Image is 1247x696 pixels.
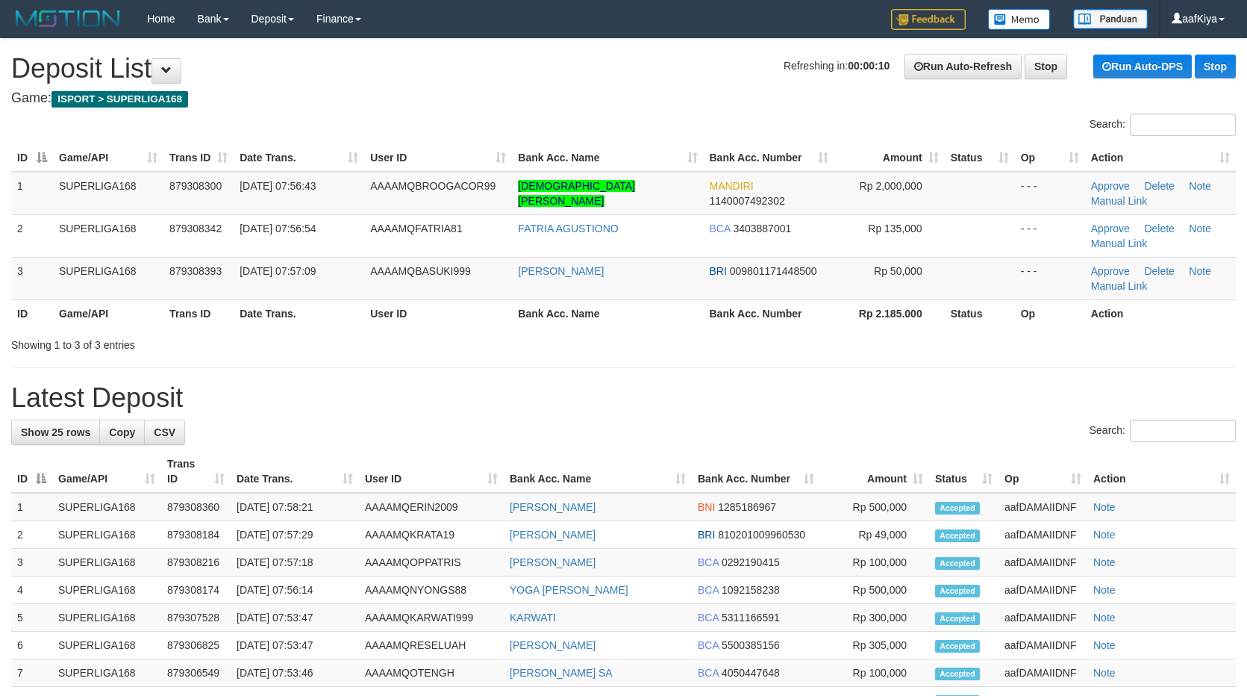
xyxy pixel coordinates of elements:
[891,9,966,30] img: Feedback.jpg
[154,426,175,438] span: CSV
[860,180,922,192] span: Rp 2,000,000
[169,265,222,277] span: 879308393
[935,502,980,515] span: Accepted
[820,521,929,549] td: Rp 49,000
[1195,55,1236,78] a: Stop
[935,668,980,680] span: Accepted
[1144,180,1174,192] a: Delete
[518,180,635,207] a: [DEMOGRAPHIC_DATA][PERSON_NAME]
[1091,265,1130,277] a: Approve
[144,420,185,445] a: CSV
[935,529,980,542] span: Accepted
[1015,214,1085,257] td: - - -
[510,501,596,513] a: [PERSON_NAME]
[53,299,163,327] th: Game/API
[231,632,359,659] td: [DATE] 07:53:47
[231,577,359,604] td: [DATE] 07:56:14
[52,577,161,604] td: SUPERLIGA168
[998,521,1087,549] td: aafDAMAIIDNF
[1189,180,1211,192] a: Note
[53,257,163,299] td: SUPERLIGA168
[518,223,618,234] a: FATRIA AGUSTIONO
[1090,114,1236,136] label: Search:
[1015,172,1085,215] td: - - -
[11,420,100,445] a: Show 25 rows
[510,612,556,624] a: KARWATI
[359,549,504,577] td: AAAAMQOPPATRIS
[161,521,231,549] td: 879308184
[504,450,692,493] th: Bank Acc. Name: activate to sort column ascending
[1189,223,1211,234] a: Note
[710,180,754,192] span: MANDIRI
[11,659,52,687] td: 7
[820,632,929,659] td: Rp 305,000
[848,60,890,72] strong: 00:00:10
[231,659,359,687] td: [DATE] 07:53:46
[11,549,52,577] td: 3
[998,493,1087,521] td: aafDAMAIIDNF
[1091,223,1130,234] a: Approve
[1025,54,1067,79] a: Stop
[11,257,53,299] td: 3
[99,420,145,445] a: Copy
[784,60,890,72] span: Refreshing in:
[820,493,929,521] td: Rp 500,000
[512,144,703,172] th: Bank Acc. Name: activate to sort column ascending
[722,584,780,596] span: Copy 1092158238 to clipboard
[698,501,715,513] span: BNI
[161,632,231,659] td: 879306825
[364,144,512,172] th: User ID: activate to sort column ascending
[512,299,703,327] th: Bank Acc. Name
[234,144,364,172] th: Date Trans.: activate to sort column ascending
[161,450,231,493] th: Trans ID: activate to sort column ascending
[510,667,613,679] a: [PERSON_NAME] SA
[998,450,1087,493] th: Op: activate to sort column ascending
[1130,114,1236,136] input: Search:
[240,180,316,192] span: [DATE] 07:56:43
[1085,299,1236,327] th: Action
[834,144,945,172] th: Amount: activate to sort column ascending
[51,91,188,108] span: ISPORT > SUPERLIGA168
[52,549,161,577] td: SUPERLIGA168
[359,521,504,549] td: AAAAMQKRATA19
[704,144,834,172] th: Bank Acc. Number: activate to sort column ascending
[359,577,504,604] td: AAAAMQNYONGS88
[945,299,1015,327] th: Status
[169,223,222,234] span: 879308342
[1073,9,1148,29] img: panduan.png
[231,493,359,521] td: [DATE] 07:58:21
[820,549,929,577] td: Rp 100,000
[1087,450,1236,493] th: Action: activate to sort column ascending
[1093,55,1192,78] a: Run Auto-DPS
[718,529,805,541] span: Copy 810201009960530 to clipboard
[834,299,945,327] th: Rp 2.185.000
[52,493,161,521] td: SUPERLIGA168
[1189,265,1211,277] a: Note
[692,450,820,493] th: Bank Acc. Number: activate to sort column ascending
[1093,667,1116,679] a: Note
[1090,420,1236,442] label: Search:
[231,521,359,549] td: [DATE] 07:57:29
[874,265,922,277] span: Rp 50,000
[11,7,125,30] img: MOTION_logo.png
[998,577,1087,604] td: aafDAMAIIDNF
[904,54,1022,79] a: Run Auto-Refresh
[1091,237,1148,249] a: Manual Link
[1091,180,1130,192] a: Approve
[1144,223,1174,234] a: Delete
[370,223,462,234] span: AAAAMQFATRIA81
[1130,420,1236,442] input: Search:
[11,299,53,327] th: ID
[510,556,596,568] a: [PERSON_NAME]
[730,265,817,277] span: Copy 009801171448500 to clipboard
[820,450,929,493] th: Amount: activate to sort column ascending
[1015,257,1085,299] td: - - -
[11,632,52,659] td: 6
[231,549,359,577] td: [DATE] 07:57:18
[820,577,929,604] td: Rp 500,000
[1093,584,1116,596] a: Note
[161,604,231,632] td: 879307528
[935,557,980,570] span: Accepted
[359,659,504,687] td: AAAAMQOTENGH
[359,450,504,493] th: User ID: activate to sort column ascending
